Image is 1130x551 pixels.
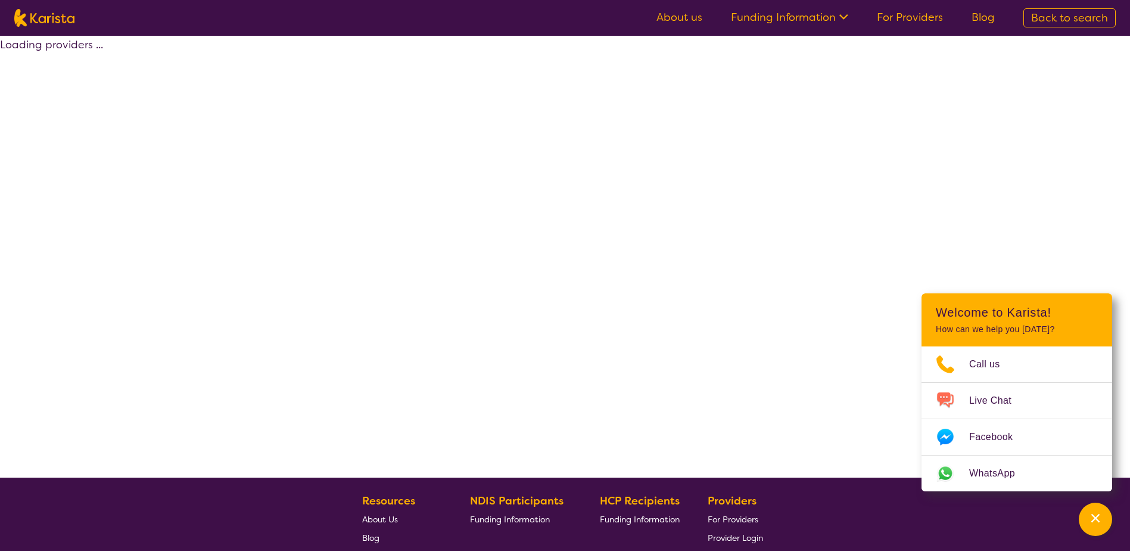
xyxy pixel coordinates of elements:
h2: Welcome to Karista! [936,305,1098,320]
img: Karista logo [14,9,74,27]
span: Facebook [969,428,1027,446]
b: Providers [708,494,757,508]
a: Blog [972,10,995,24]
div: Channel Menu [922,293,1112,491]
span: Provider Login [708,533,763,543]
a: Funding Information [731,10,848,24]
a: For Providers [877,10,943,24]
span: Funding Information [470,514,550,525]
span: For Providers [708,514,758,525]
a: Provider Login [708,528,763,547]
a: Blog [362,528,442,547]
span: Back to search [1031,11,1108,25]
a: Web link opens in a new tab. [922,456,1112,491]
ul: Choose channel [922,346,1112,491]
span: Funding Information [600,514,680,525]
span: WhatsApp [969,465,1029,482]
a: For Providers [708,510,763,528]
span: Live Chat [969,392,1026,410]
span: Call us [969,355,1014,373]
span: Blog [362,533,379,543]
a: Funding Information [470,510,572,528]
b: HCP Recipients [600,494,680,508]
button: Channel Menu [1079,503,1112,536]
a: About Us [362,510,442,528]
b: Resources [362,494,415,508]
p: How can we help you [DATE]? [936,324,1098,335]
span: About Us [362,514,398,525]
a: Back to search [1023,8,1116,27]
a: About us [656,10,702,24]
b: NDIS Participants [470,494,564,508]
a: Funding Information [600,510,680,528]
